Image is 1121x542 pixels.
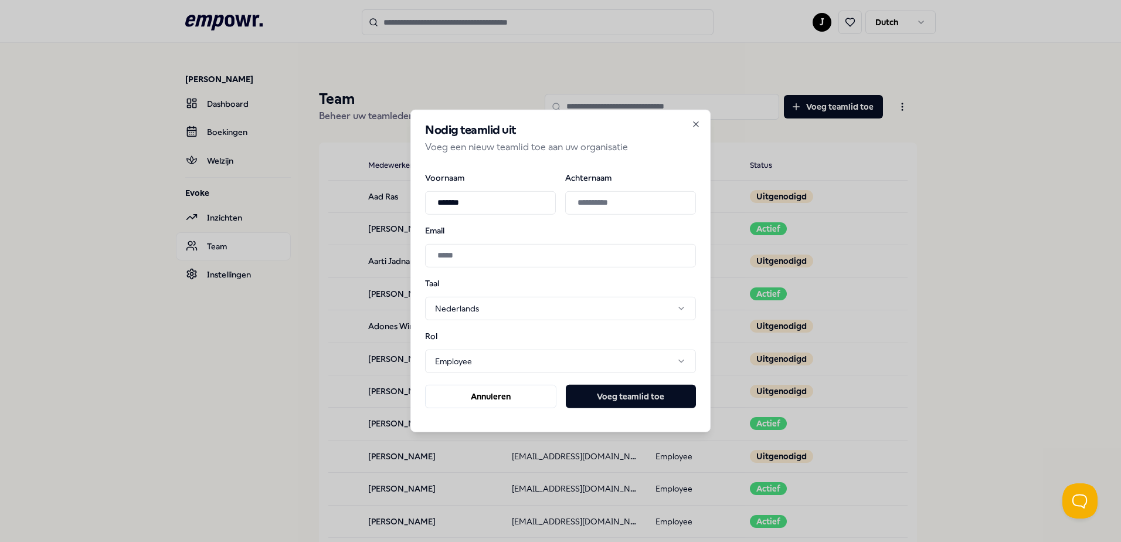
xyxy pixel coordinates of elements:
h2: Nodig teamlid uit [425,124,696,136]
label: Voornaam [425,173,556,181]
label: Email [425,226,696,234]
button: Annuleren [425,385,556,408]
label: Taal [425,279,486,287]
label: Rol [425,332,486,340]
label: Achternaam [565,173,696,181]
p: Voeg een nieuw teamlid toe aan uw organisatie [425,140,696,155]
button: Voeg teamlid toe [566,385,696,408]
